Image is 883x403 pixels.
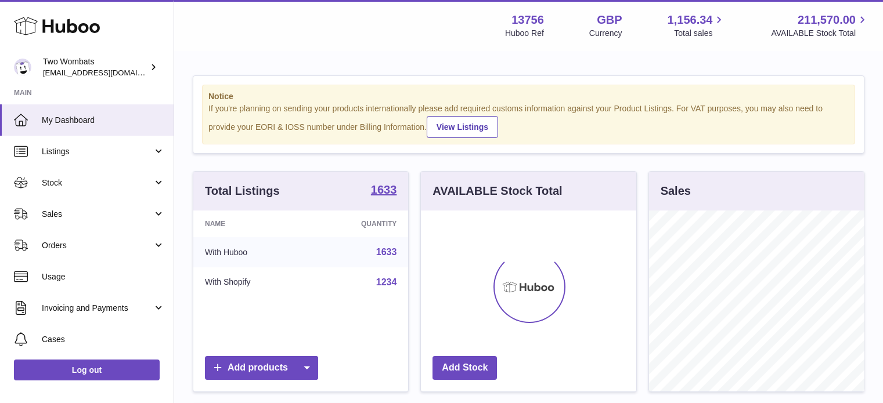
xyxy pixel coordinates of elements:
a: Log out [14,360,160,380]
div: Huboo Ref [505,28,544,39]
strong: 1633 [371,184,397,195]
a: 211,570.00 AVAILABLE Stock Total [771,12,869,39]
a: 1,156.34 Total sales [668,12,726,39]
a: 1633 [376,247,397,257]
td: With Huboo [193,237,309,267]
span: Listings [42,146,153,157]
th: Quantity [309,210,409,237]
a: 1234 [376,277,397,287]
span: Total sales [674,28,726,39]
span: 1,156.34 [668,12,713,28]
h3: Total Listings [205,183,280,199]
span: Stock [42,177,153,188]
span: Invoicing and Payments [42,303,153,314]
a: View Listings [427,116,498,138]
th: Name [193,210,309,237]
div: Two Wombats [43,56,147,78]
strong: GBP [597,12,622,28]
h3: Sales [661,183,691,199]
div: Currency [589,28,622,39]
strong: 13756 [511,12,544,28]
td: With Shopify [193,267,309,297]
a: Add products [205,356,318,380]
strong: Notice [208,91,849,102]
a: Add Stock [433,356,497,380]
a: 1633 [371,184,397,198]
span: My Dashboard [42,115,165,126]
span: [EMAIL_ADDRESS][DOMAIN_NAME] [43,68,171,77]
span: Sales [42,209,153,220]
span: Usage [42,271,165,282]
span: Cases [42,334,165,345]
img: internalAdmin-13756@internal.huboo.com [14,59,31,76]
span: AVAILABLE Stock Total [771,28,869,39]
h3: AVAILABLE Stock Total [433,183,562,199]
span: 211,570.00 [798,12,856,28]
span: Orders [42,240,153,251]
div: If you're planning on sending your products internationally please add required customs informati... [208,103,849,138]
